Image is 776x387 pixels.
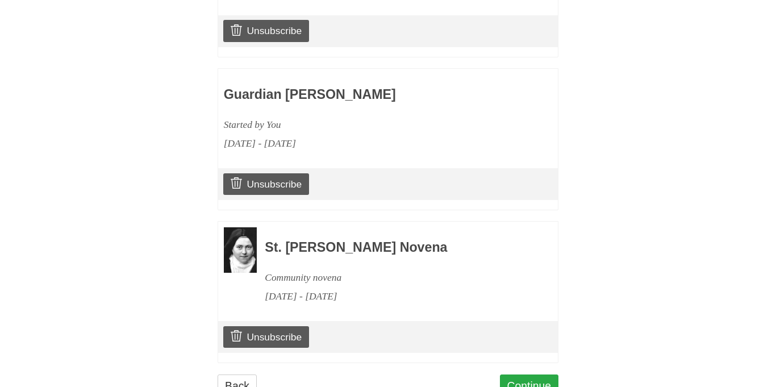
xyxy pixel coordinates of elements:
[223,326,309,348] a: Unsubscribe
[265,240,527,255] h3: St. [PERSON_NAME] Novena
[265,268,527,287] div: Community novena
[223,173,309,195] a: Unsubscribe
[265,287,527,306] div: [DATE] - [DATE]
[224,134,486,153] div: [DATE] - [DATE]
[224,227,257,273] img: Novena image
[224,88,486,102] h3: Guardian [PERSON_NAME]
[224,115,486,134] div: Started by You
[223,20,309,41] a: Unsubscribe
